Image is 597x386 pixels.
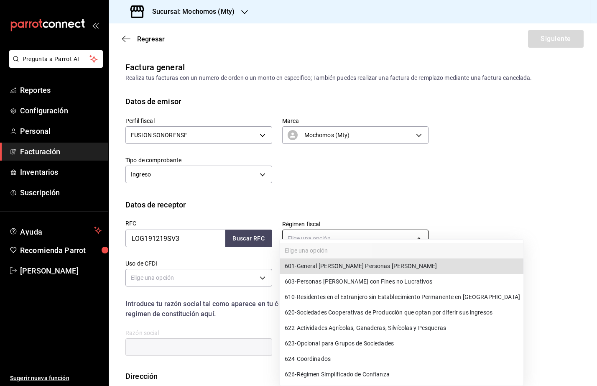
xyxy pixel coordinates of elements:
[285,293,520,302] span: 610 - Residentes en el Extranjero sin Establecimiento Permanente en [GEOGRAPHIC_DATA]
[285,277,433,286] span: 603 - Personas [PERSON_NAME] con Fines no Lucrativos
[285,355,331,363] span: 624 - Coordinados
[285,370,390,379] span: 626 - Régimen Simplificado de Confianza
[285,262,437,271] span: 601 - General [PERSON_NAME] Personas [PERSON_NAME]
[285,339,394,348] span: 623 - Opcional para Grupos de Sociedades
[285,324,446,332] span: 622 - Actividades Agrícolas, Ganaderas, Silvícolas y Pesqueras
[285,308,492,317] span: 620 - Sociedades Cooperativas de Producción que optan por diferir sus ingresos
